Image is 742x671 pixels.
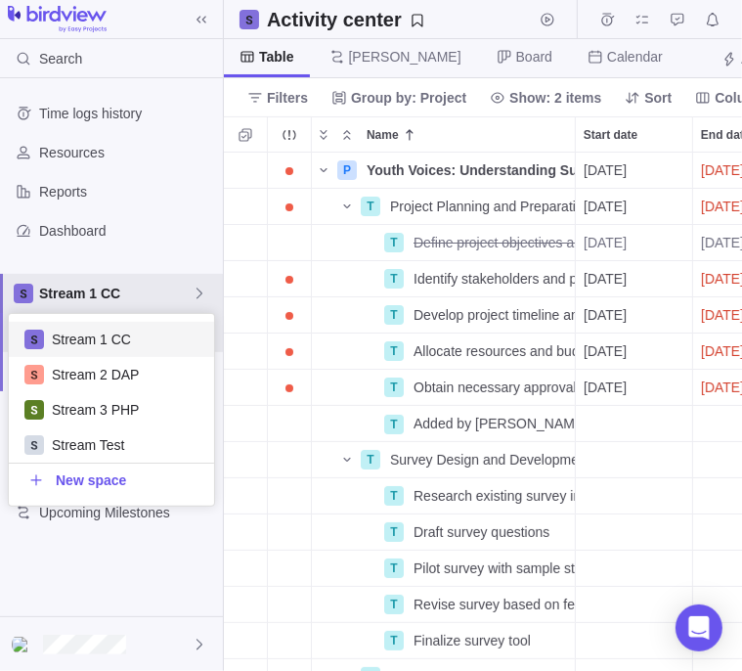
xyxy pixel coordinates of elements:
span: New space [56,470,126,490]
span: Stream 2 DAP [52,365,198,384]
span: Stream Test [52,435,198,455]
div: grid [9,314,214,506]
span: Stream 1 CC [39,284,192,303]
span: Stream 1 CC [52,330,198,349]
span: Stream 3 PHP [52,400,198,420]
